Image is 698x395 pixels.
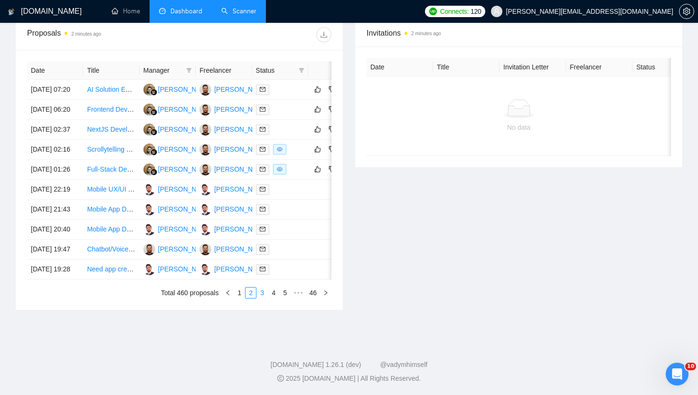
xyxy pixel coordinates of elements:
[27,240,83,260] td: [DATE] 19:47
[71,31,101,37] time: 2 minutes ago
[280,288,290,298] a: 5
[199,223,211,235] img: FM
[277,375,284,382] span: copyright
[316,27,331,42] button: download
[326,164,338,175] button: dislike
[214,244,269,254] div: [PERSON_NAME]
[314,165,321,173] span: like
[199,85,269,93] a: AA[PERSON_NAME]
[199,263,211,275] img: FM
[329,106,335,113] span: dislike
[158,144,213,154] div: [PERSON_NAME]
[143,183,155,195] img: FM
[429,8,437,15] img: upwork-logo.png
[245,287,256,299] li: 2
[143,185,213,193] a: FM[PERSON_NAME]
[83,61,139,80] th: Title
[222,287,234,299] button: left
[326,144,338,155] button: dislike
[151,169,157,175] img: gigradar-bm.png
[27,140,83,160] td: [DATE] 02:16
[143,225,213,232] a: FM[PERSON_NAME]
[260,186,265,192] span: mail
[685,363,696,370] span: 10
[158,264,213,274] div: [PERSON_NAME]
[666,363,689,385] iframe: Intercom live chat
[27,260,83,279] td: [DATE] 19:28
[87,145,291,153] a: Scrollytelling expert needed for minimalist scroll-controlled homepage
[143,165,213,173] a: ES[PERSON_NAME]
[143,105,213,113] a: ES[PERSON_NAME]
[329,145,335,153] span: dislike
[277,166,283,172] span: eye
[87,86,181,93] a: AI Solution Engineer/Consultant
[221,7,256,15] a: searchScanner
[143,205,213,212] a: FM[PERSON_NAME]
[234,288,245,298] a: 1
[143,65,182,76] span: Manager
[143,125,213,133] a: ES[PERSON_NAME]
[151,109,157,116] img: gigradar-bm.png
[8,374,690,384] div: 2025 [DOMAIN_NAME] | All Rights Reserved.
[87,225,200,233] a: Mobile App Developer for Ignite Mama
[260,246,265,252] span: mail
[268,288,279,298] a: 4
[679,8,694,15] a: setting
[314,145,321,153] span: like
[199,245,269,252] a: AA[PERSON_NAME]
[277,146,283,152] span: eye
[306,287,320,299] li: 46
[199,165,269,173] a: AA[PERSON_NAME]
[151,129,157,135] img: gigradar-bm.png
[260,166,265,172] span: mail
[158,104,213,115] div: [PERSON_NAME]
[170,7,202,15] span: Dashboard
[222,287,234,299] li: Previous Page
[411,31,441,36] time: 2 minutes ago
[143,245,213,252] a: AA[PERSON_NAME]
[199,84,211,96] img: AA
[83,100,139,120] td: Frontend Developer (Next.js and React)
[151,89,157,96] img: gigradar-bm.png
[257,288,267,298] a: 3
[87,165,359,173] a: Full-Stack Developer (Pixel-Perfect Frontend &amp; Scalable Backend) For Fintech Platform
[27,220,83,240] td: [DATE] 20:40
[245,288,256,298] a: 2
[87,245,255,253] a: Chatbot/Voicebot Developer for Multi-User Group Project
[312,164,323,175] button: like
[214,104,269,115] div: [PERSON_NAME]
[199,145,269,153] a: AA[PERSON_NAME]
[143,144,155,155] img: ES
[199,105,269,113] a: AA[PERSON_NAME]
[161,287,218,299] li: Total 460 proposals
[679,4,694,19] button: setting
[260,266,265,272] span: mail
[87,106,204,113] a: Frontend Developer (Next.js and React)
[83,180,139,200] td: Mobile UX/UI Designer for HealthTech App
[199,124,211,135] img: AA
[143,164,155,175] img: ES
[186,67,192,73] span: filter
[143,104,155,116] img: ES
[158,164,213,174] div: [PERSON_NAME]
[87,205,366,213] a: Mobile App Developer Needed for Minor Updates &amp; Feature Enhancements (iOS/Android)
[279,287,291,299] li: 5
[214,264,269,274] div: [PERSON_NAME]
[329,86,335,93] span: dislike
[214,224,269,234] div: [PERSON_NAME]
[83,120,139,140] td: NextJS Developer
[329,125,335,133] span: dislike
[83,240,139,260] td: Chatbot/Voicebot Developer for Multi-User Group Project
[143,124,155,135] img: ES
[87,125,141,133] a: NextJS Developer
[314,106,321,113] span: like
[199,203,211,215] img: FM
[433,58,500,77] th: Title
[159,8,166,14] span: dashboard
[471,6,481,17] span: 120
[27,120,83,140] td: [DATE] 02:37
[260,126,265,132] span: mail
[199,104,211,116] img: AA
